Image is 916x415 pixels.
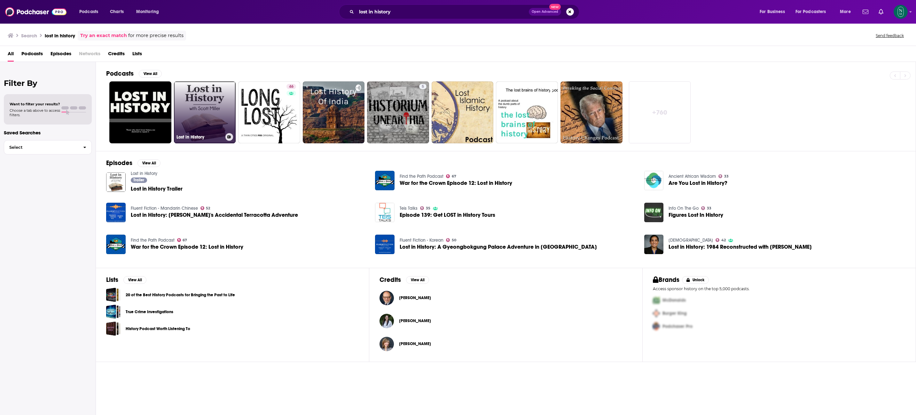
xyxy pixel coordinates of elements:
a: Lost in History: A Gyeongbokgung Palace Adventure in Hanbok [400,244,597,250]
span: Open Advanced [532,10,558,13]
a: Lost in History [131,171,157,176]
a: Lisa Yaszek [399,341,431,346]
a: Ancient African Wisdom [669,174,716,179]
a: Rosaria Kozar [399,318,431,323]
a: 35 [420,206,430,210]
span: Lists [132,49,142,62]
a: War for the Crown Episode 12: Lost in History [106,235,126,254]
span: For Business [760,7,785,16]
button: Unlock [682,276,709,284]
a: Figures Lost In History [669,212,723,218]
img: User Profile [894,5,908,19]
a: Fluent Fiction - Mandarin Chinese [131,206,198,211]
p: Saved Searches [4,130,92,136]
a: 20 of the Best History Podcasts for Bringing the Past to Life [126,291,235,298]
span: 35 [426,207,430,210]
span: 46 [289,84,294,90]
span: Lost in History: A Gyeongbokgung Palace Adventure in [GEOGRAPHIC_DATA] [400,244,597,250]
span: Podcasts [79,7,98,16]
img: War for the Crown Episode 12: Lost in History [375,171,395,190]
img: Podchaser - Follow, Share and Rate Podcasts [5,6,67,18]
img: Lost in History Trailer [106,172,126,192]
h2: Podcasts [106,70,134,78]
a: Podcasts [21,49,43,62]
img: First Pro Logo [650,294,662,307]
span: 50 [452,239,456,242]
a: 50 [446,238,456,242]
button: Lisa YaszekLisa Yaszek [380,334,632,354]
input: Search podcasts, credits, & more... [356,7,529,17]
span: Episode 139: Get LOST in History Tours [400,212,495,218]
a: History Podcast Worth Listening To [106,321,121,336]
img: Lost in History: Mei's Accidental Terracotta Adventure [106,203,126,222]
div: Search podcasts, credits, & more... [345,4,585,19]
a: Show notifications dropdown [860,6,871,17]
a: All [8,49,14,62]
p: Access sponsor history on the top 5,000 podcasts. [653,286,905,291]
span: 52 [206,207,210,210]
a: +760 [629,81,691,143]
button: View All [123,276,146,284]
a: 42 [716,238,726,242]
a: Show notifications dropdown [876,6,886,17]
a: 20 of the Best History Podcasts for Bringing the Past to Life [106,288,121,302]
span: New [549,4,561,10]
button: Send feedback [874,33,906,38]
span: 5 [422,84,424,90]
span: 67 [183,239,187,242]
span: Choose a tab above to access filters. [10,108,60,117]
span: 42 [721,239,726,242]
img: Third Pro Logo [650,320,662,333]
img: Fredrik Logevall [380,291,394,305]
span: Want to filter your results? [10,102,60,106]
button: Select [4,140,92,155]
a: Episodes [51,49,71,62]
img: Rosaria Kozar [380,314,394,328]
a: ListsView All [106,276,146,284]
img: Lost in History: 1984 Reconstructed with Dr. Gunisha Kaur [644,235,664,254]
a: 67 [177,238,187,242]
a: 46 [286,84,296,89]
span: Logged in as NewtonStreet [894,5,908,19]
span: War for the Crown Episode 12: Lost in History [131,244,243,250]
a: Are You Lost in History? [644,171,664,190]
a: Charts [106,7,128,17]
span: Charts [110,7,124,16]
a: EpisodesView All [106,159,160,167]
img: Episode 139: Get LOST in History Tours [375,203,395,222]
span: [PERSON_NAME] [399,318,431,323]
button: open menu [132,7,167,17]
span: McDonalds [662,298,686,303]
a: Lost in History: Mei's Accidental Terracotta Adventure [131,212,298,218]
h2: Filter By [4,79,92,88]
a: Lost in History: 1984 Reconstructed with Dr. Gunisha Kaur [669,244,812,250]
span: War for the Crown Episode 12: Lost in History [400,180,512,186]
a: Teis Talks [400,206,418,211]
h3: Lost in History [176,134,223,140]
a: True Crime Investigations [106,305,121,319]
span: Networks [79,49,100,62]
span: Monitoring [136,7,159,16]
a: Credits [108,49,125,62]
a: Lost in History Trailer [131,186,183,192]
span: Burger King [662,311,687,316]
img: Lisa Yaszek [380,337,394,351]
span: [PERSON_NAME] [399,295,431,300]
button: open menu [755,7,793,17]
a: Info On The Go [669,206,699,211]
